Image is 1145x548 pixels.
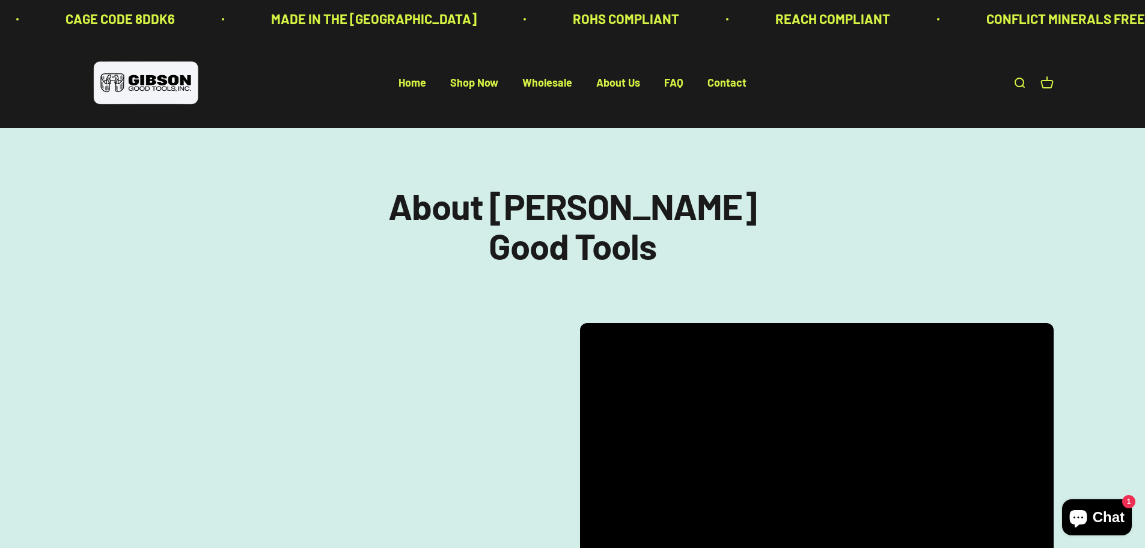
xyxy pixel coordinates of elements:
[664,76,683,90] a: FAQ
[1058,499,1135,538] inbox-online-store-chat: Shopify online store chat
[377,186,768,265] p: About [PERSON_NAME] Good Tools
[707,76,747,90] a: Contact
[573,8,679,29] p: ROHS COMPLIANT
[986,8,1145,29] p: CONFLICT MINERALS FREE
[271,8,477,29] p: MADE IN THE [GEOGRAPHIC_DATA]
[450,76,498,90] a: Shop Now
[596,76,640,90] a: About Us
[398,76,426,90] a: Home
[775,8,890,29] p: REACH COMPLIANT
[66,8,175,29] p: CAGE CODE 8DDK6
[522,76,572,90] a: Wholesale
